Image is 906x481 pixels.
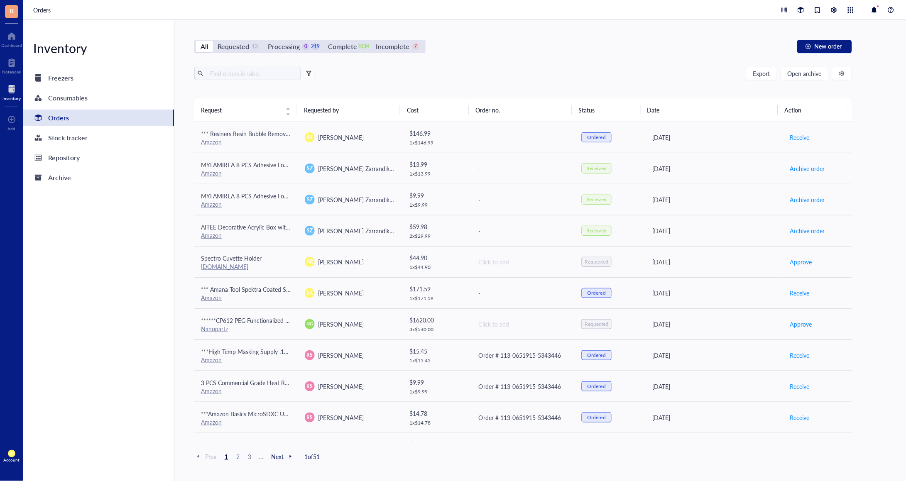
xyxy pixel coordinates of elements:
[23,110,174,126] a: Orders
[746,67,777,80] button: Export
[409,191,465,200] div: $ 9.99
[201,138,222,146] a: Amazon
[479,195,568,204] div: -
[409,171,465,177] div: 1 x $ 13.99
[588,134,606,141] div: Ordered
[588,383,606,390] div: Ordered
[201,231,222,239] a: Amazon
[790,413,809,422] span: Receive
[307,289,313,297] span: SK
[318,227,406,235] span: [PERSON_NAME] Zarrandikoetxea
[409,295,465,302] div: 1 x $ 171.59
[587,165,607,172] div: Received
[302,43,309,50] div: 0
[201,161,730,169] span: MYFAMIREA 8 PCS Adhesive Foam Padding Sheets Closed Cell Self Adhesive Sticky Foam Pads, 1/2" Thi...
[587,196,607,203] div: Received
[218,41,249,52] div: Requested
[471,215,575,246] td: -
[789,286,810,300] button: Receive
[48,172,71,183] div: Archive
[653,320,776,329] div: [DATE]
[641,98,778,122] th: Date
[471,371,575,402] td: Order # 113-0651915-5343446
[1,43,22,48] div: Dashboard
[409,160,465,169] div: $ 13.99
[409,253,465,262] div: $ 44.90
[201,387,222,395] a: Amazon
[653,351,776,360] div: [DATE]
[297,98,400,122] th: Requested by
[23,40,174,56] div: Inventory
[789,380,810,393] button: Receive
[479,382,568,391] div: Order # 113-0651915-5343446
[307,196,313,203] span: SZ
[207,67,297,80] input: Find orders in table
[201,410,661,418] span: ***Amazon Basics MicroSDXC UHS-I Class 10 Memory Card with Full Size Adapter, A2, U3, V30, 4K, Re...
[471,122,575,153] td: -
[201,356,222,364] a: Amazon
[790,288,809,298] span: Receive
[653,413,776,422] div: [DATE]
[318,289,364,297] span: [PERSON_NAME]
[409,420,465,426] div: 1 x $ 14.78
[653,226,776,235] div: [DATE]
[304,453,320,460] span: 1 of 51
[201,418,222,426] a: Amazon
[360,43,367,50] div: 1034
[256,453,266,460] span: ...
[23,70,174,86] a: Freezers
[307,165,313,172] span: SZ
[781,67,829,80] button: Open archive
[409,202,465,208] div: 1 x $ 9.99
[409,139,465,146] div: 1 x $ 146.99
[318,195,406,204] span: [PERSON_NAME] Zarrandikoetxea
[2,83,21,101] a: Inventory
[307,414,313,421] span: RS
[201,129,715,138] span: *** Resiners Resin Bubble Remover Airless Pro, 3 Min Remove 99.99% Bubbles, 99kPa Vacuum Chamber ...
[271,453,294,460] span: Next
[201,223,700,231] span: AITEE Decorative Acrylic Box with Lid, Clear Cube Display Case, Multi-Purpose Box Square Containe...
[412,43,419,50] div: 7
[790,351,809,360] span: Receive
[33,5,52,15] a: Orders
[789,411,810,424] button: Receive
[318,133,364,142] span: [PERSON_NAME]
[653,164,776,173] div: [DATE]
[471,402,575,433] td: Order # 113-0651915-5343446
[409,222,465,231] div: $ 59.98
[307,227,313,234] span: SZ
[194,40,426,53] div: segmented control
[587,227,607,234] div: Received
[653,257,776,266] div: [DATE]
[409,357,465,364] div: 1 x $ 15.45
[471,339,575,371] td: Order # 113-0651915-5343446
[471,308,575,339] td: Click to add
[588,414,606,421] div: Ordered
[307,352,313,359] span: RS
[194,98,297,122] th: Request
[306,321,313,327] span: NG
[409,233,465,239] div: 2 x $ 29.99
[48,72,73,84] div: Freezers
[409,409,465,418] div: $ 14.78
[471,433,575,464] td: Order # 113-0651915-5343446
[221,453,231,460] span: 1
[653,133,776,142] div: [DATE]
[789,224,825,237] button: Archive order
[479,288,568,298] div: -
[201,378,501,387] span: 3 PCS Commercial Grade Heat Resistant Silicone Spatulas, 9.5-Inch Rubber Spatulas for Baking, Non...
[306,258,313,266] span: AR
[753,70,770,77] span: Export
[479,133,568,142] div: -
[479,164,568,173] div: -
[48,112,69,124] div: Orders
[233,453,243,460] span: 2
[201,200,222,208] a: Amazon
[653,288,776,298] div: [DATE]
[23,129,174,146] a: Stock tracker
[479,320,568,329] div: Click to add
[318,320,364,328] span: [PERSON_NAME]
[572,98,641,122] th: Status
[268,41,300,52] div: Processing
[585,321,608,327] div: Requested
